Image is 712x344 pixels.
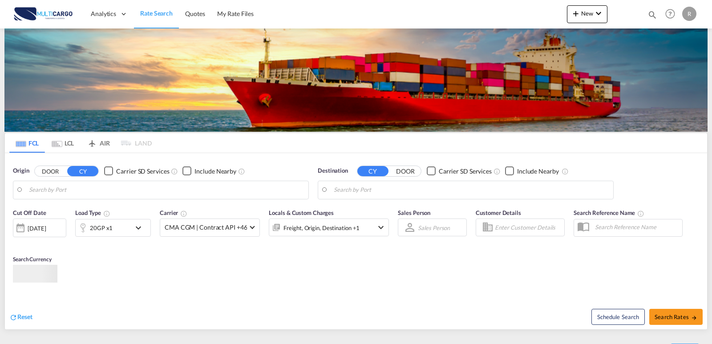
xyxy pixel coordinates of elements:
[171,168,178,175] md-icon: Unchecked: Search for CY (Container Yard) services for all selected carriers.Checked : Search for...
[29,183,304,197] input: Search by Port
[9,313,17,321] md-icon: icon-refresh
[398,209,430,216] span: Sales Person
[217,10,254,17] span: My Rate Files
[376,222,386,233] md-icon: icon-chevron-down
[90,222,113,234] div: 20GP x1
[439,167,492,176] div: Carrier SD Services
[35,166,66,176] button: DOOR
[13,209,46,216] span: Cut Off Date
[91,9,116,18] span: Analytics
[165,223,247,232] span: CMA CGM | Contract API +46
[116,167,169,176] div: Carrier SD Services
[517,167,559,176] div: Include Nearby
[75,209,110,216] span: Load Type
[9,312,32,322] div: icon-refreshReset
[495,221,562,234] input: Enter Customer Details
[9,133,45,153] md-tab-item: FCL
[562,168,569,175] md-icon: Unchecked: Ignores neighbouring ports when fetching rates.Checked : Includes neighbouring ports w...
[45,133,81,153] md-tab-item: LCL
[283,222,360,234] div: Freight Origin Destination Factory Stuffing
[160,209,187,216] span: Carrier
[28,224,46,232] div: [DATE]
[104,166,169,176] md-checkbox: Checkbox No Ink
[13,236,20,248] md-datepicker: Select
[17,313,32,320] span: Reset
[682,7,696,21] div: R
[647,10,657,23] div: icon-magnify
[649,309,703,325] button: Search Ratesicon-arrow-right
[567,5,607,23] button: icon-plus 400-fgNewicon-chevron-down
[318,166,348,175] span: Destination
[133,223,148,233] md-icon: icon-chevron-down
[417,221,451,234] md-select: Sales Person
[334,183,609,197] input: Search by Port
[81,133,116,153] md-tab-item: AIR
[505,166,559,176] md-checkbox: Checkbox No Ink
[9,133,152,153] md-pagination-wrapper: Use the left and right arrow keys to navigate between tabs
[269,219,389,236] div: Freight Origin Destination Factory Stuffingicon-chevron-down
[655,313,697,320] span: Search Rates
[182,166,236,176] md-checkbox: Checkbox No Ink
[476,209,521,216] span: Customer Details
[4,28,708,132] img: LCL+%26+FCL+BACKGROUND.png
[13,219,66,237] div: [DATE]
[185,10,205,17] span: Quotes
[194,167,236,176] div: Include Nearby
[427,166,492,176] md-checkbox: Checkbox No Ink
[238,168,245,175] md-icon: Unchecked: Ignores neighbouring ports when fetching rates.Checked : Includes neighbouring ports w...
[647,10,657,20] md-icon: icon-magnify
[13,166,29,175] span: Origin
[390,166,421,176] button: DOOR
[691,315,697,321] md-icon: icon-arrow-right
[103,210,110,217] md-icon: icon-information-outline
[663,6,678,21] span: Help
[591,220,682,234] input: Search Reference Name
[13,4,73,24] img: 82db67801a5411eeacfdbd8acfa81e61.png
[593,8,604,19] md-icon: icon-chevron-down
[570,10,604,17] span: New
[180,210,187,217] md-icon: The selected Trucker/Carrierwill be displayed in the rate results If the rates are from another f...
[13,256,52,263] span: Search Currency
[140,9,173,17] span: Rate Search
[269,209,334,216] span: Locals & Custom Charges
[591,309,645,325] button: Note: By default Schedule search will only considerorigin ports, destination ports and cut off da...
[663,6,682,22] div: Help
[87,138,97,145] md-icon: icon-airplane
[570,8,581,19] md-icon: icon-plus 400-fg
[637,210,644,217] md-icon: Your search will be saved by the below given name
[75,219,151,237] div: 20GP x1icon-chevron-down
[357,166,388,176] button: CY
[67,166,98,176] button: CY
[494,168,501,175] md-icon: Unchecked: Search for CY (Container Yard) services for all selected carriers.Checked : Search for...
[574,209,644,216] span: Search Reference Name
[5,153,707,329] div: Origin DOOR CY Checkbox No InkUnchecked: Search for CY (Container Yard) services for all selected...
